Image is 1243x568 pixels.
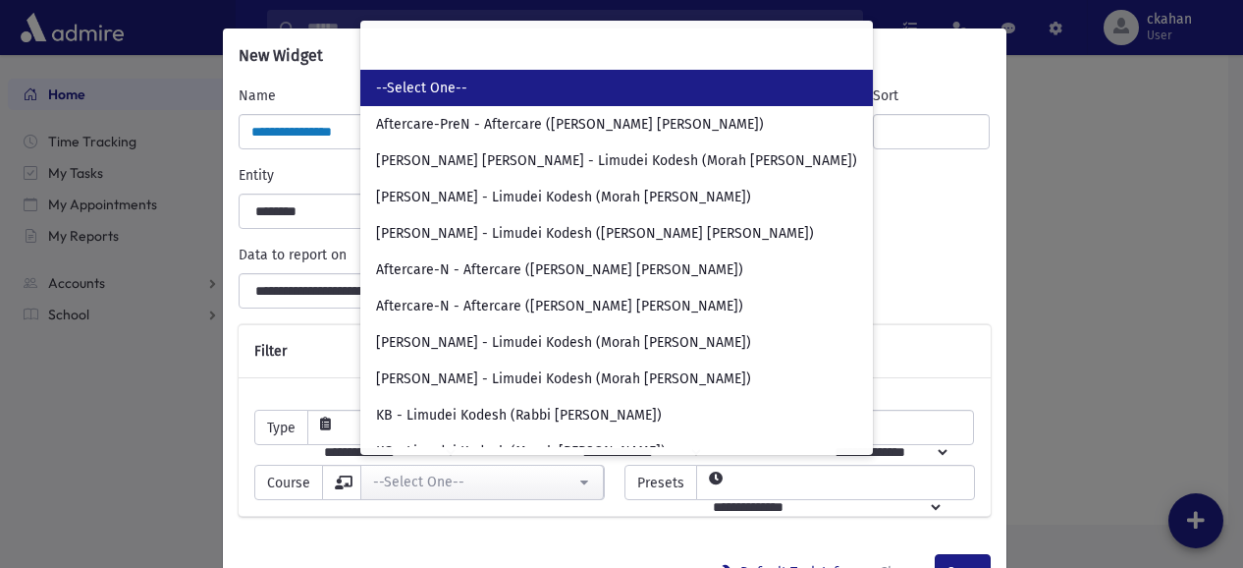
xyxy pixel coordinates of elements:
[239,44,323,68] h6: New Widget
[239,245,347,265] label: Data to report on
[239,85,276,106] label: Name
[368,32,865,66] input: Search
[376,442,666,462] span: KG - Limudei Kodesh (Morah [PERSON_NAME])
[376,333,751,353] span: [PERSON_NAME] - Limudei Kodesh (Morah [PERSON_NAME])
[254,410,308,445] span: Type
[376,188,751,207] span: [PERSON_NAME] - Limudei Kodesh (Morah [PERSON_NAME])
[376,260,743,280] span: Aftercare-N - Aftercare ([PERSON_NAME] [PERSON_NAME])
[873,85,898,106] label: Sort
[376,224,814,244] span: [PERSON_NAME] - Limudei Kodesh ([PERSON_NAME] [PERSON_NAME])
[376,151,857,171] span: [PERSON_NAME] [PERSON_NAME] - Limudei Kodesh (Morah [PERSON_NAME])
[376,79,467,98] span: --Select One--
[373,472,575,492] div: --Select One--
[360,465,604,500] button: --Select One--
[624,465,697,500] span: Presets
[376,297,743,316] span: Aftercare-N - Aftercare ([PERSON_NAME] [PERSON_NAME])
[376,115,764,135] span: Aftercare-PreN - Aftercare ([PERSON_NAME] [PERSON_NAME])
[239,325,991,378] div: Filter
[239,165,274,186] label: Entity
[376,406,662,426] span: KB - Limudei Kodesh (Rabbi [PERSON_NAME])
[254,465,323,500] span: Course
[376,369,751,389] span: [PERSON_NAME] - Limudei Kodesh (Morah [PERSON_NAME])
